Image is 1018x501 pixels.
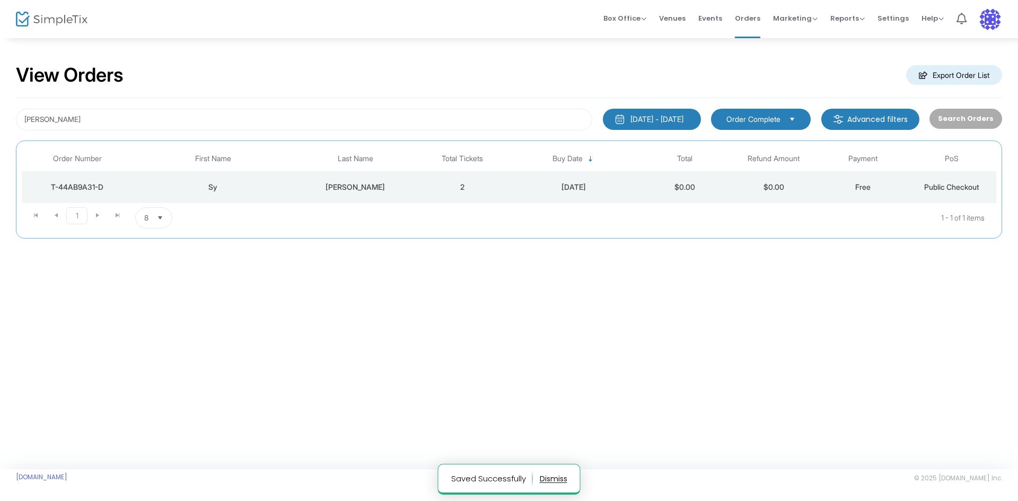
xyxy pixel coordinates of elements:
kendo-pager-info: 1 - 1 of 1 items [278,207,985,228]
span: Box Office [603,13,646,23]
span: Public Checkout [924,182,979,191]
span: Marketing [773,13,818,23]
span: Settings [877,5,909,32]
span: Payment [848,154,877,163]
td: $0.00 [640,171,730,203]
div: T-44AB9A31-D [24,182,130,192]
span: Events [698,5,722,32]
span: Orders [735,5,760,32]
span: Help [922,13,944,23]
input: Search by name, email, phone, order number, ip address, or last 4 digits of card [16,109,592,130]
span: Reports [830,13,865,23]
th: Total Tickets [418,146,507,171]
td: 2 [418,171,507,203]
button: Select [153,208,168,228]
span: PoS [945,154,959,163]
img: monthly [615,114,625,125]
td: $0.00 [729,171,818,203]
div: [DATE] - [DATE] [630,114,683,125]
m-button: Advanced filters [821,109,919,130]
button: dismiss [540,470,567,487]
div: Data table [22,146,996,203]
th: Refund Amount [729,146,818,171]
span: Sortable [586,155,595,163]
span: First Name [195,154,231,163]
div: Sy [136,182,291,192]
span: Order Number [53,154,102,163]
span: Last Name [338,154,373,163]
div: 9/18/2025 [510,182,638,192]
span: Order Complete [726,114,780,125]
a: [DOMAIN_NAME] [16,473,67,481]
h2: View Orders [16,64,124,87]
div: Gottlieb [296,182,415,192]
span: Buy Date [552,154,583,163]
th: Total [640,146,730,171]
button: Select [785,113,800,125]
span: Free [855,182,871,191]
span: 8 [144,213,148,223]
span: © 2025 [DOMAIN_NAME] Inc. [914,474,1002,482]
m-button: Export Order List [906,65,1002,85]
span: Page 1 [66,207,87,224]
img: filter [833,114,844,125]
p: Saved Successfully [451,470,533,487]
span: Venues [659,5,686,32]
